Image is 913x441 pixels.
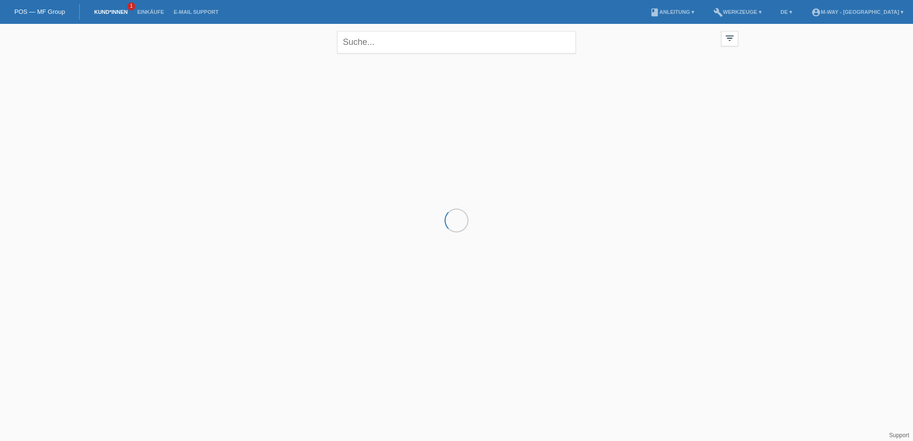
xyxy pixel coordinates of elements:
a: DE ▾ [776,9,797,15]
a: buildWerkzeuge ▾ [709,9,766,15]
a: bookAnleitung ▾ [645,9,699,15]
a: E-Mail Support [169,9,223,15]
input: Suche... [337,31,576,53]
a: account_circlem-way - [GEOGRAPHIC_DATA] ▾ [807,9,908,15]
i: book [650,8,659,17]
a: Support [889,432,909,439]
a: POS — MF Group [14,8,65,15]
i: filter_list [724,33,735,43]
a: Kund*innen [89,9,132,15]
i: account_circle [811,8,821,17]
span: 1 [127,2,135,10]
i: build [713,8,723,17]
a: Einkäufe [132,9,169,15]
